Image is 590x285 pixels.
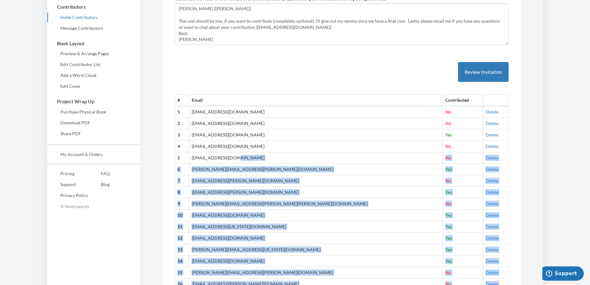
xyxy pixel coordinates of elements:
[175,118,189,129] th: 2
[486,155,498,160] a: Delete
[189,175,443,187] td: [EMAIL_ADDRESS][PERSON_NAME][DOMAIN_NAME]
[47,82,140,91] a: Edit Cover
[445,224,452,229] span: Yes
[189,187,443,198] td: [EMAIL_ADDRESS][PERSON_NAME][DOMAIN_NAME]
[47,169,88,178] a: Pricing
[47,107,140,117] a: Purchase Physical Book
[175,221,189,233] th: 11
[47,191,88,200] a: Privacy Policy
[486,178,498,183] a: Delete
[189,129,443,141] td: [EMAIL_ADDRESS][DOMAIN_NAME]
[189,95,443,106] th: Email
[189,210,443,221] td: [EMAIL_ADDRESS][DOMAIN_NAME]
[445,167,452,172] span: Yes
[445,235,452,241] span: Yes
[189,267,443,278] td: [PERSON_NAME][EMAIL_ADDRESS][PERSON_NAME][DOMAIN_NAME]
[48,41,140,46] h3: Book Layout
[48,99,140,104] h3: Project Wrap Up
[486,109,498,114] a: Delete
[189,244,443,256] td: [PERSON_NAME][EMAIL_ADDRESS][US_STATE][DOMAIN_NAME]
[486,189,498,195] a: Delete
[175,129,189,141] th: 3
[486,167,498,172] a: Delete
[175,233,189,244] th: 12
[47,24,140,33] a: Message Contributors
[47,180,88,189] a: Support
[486,247,498,252] a: Delete
[445,178,451,183] span: No
[47,202,140,211] p: © Newlywords
[175,267,189,278] th: 15
[175,95,189,106] th: #
[88,180,110,189] a: Blog
[445,189,452,195] span: Yes
[486,270,498,275] a: Delete
[189,198,443,210] td: [PERSON_NAME][EMAIL_ADDRESS][PERSON_NAME][PERSON_NAME][DOMAIN_NAME]
[175,187,189,198] th: 8
[175,164,189,175] th: 6
[445,270,451,275] span: No
[175,256,189,267] th: 14
[47,60,140,69] a: Edit Contributor List
[445,258,452,264] span: Yes
[486,235,498,241] a: Delete
[175,3,509,45] textarea: Hi everyone! I'm reaching out because [PERSON_NAME] [PERSON_NAME] is/was your mentor. A few of us...
[47,118,140,127] a: Download PDF
[189,152,443,164] td: [EMAIL_ADDRESS][DOMAIN_NAME]
[445,212,452,218] span: Yes
[47,150,140,159] a: My Account & Orders
[486,144,498,149] a: Delete
[542,266,584,282] iframe: Opens a widget where you can chat to one of our agents
[48,4,140,10] h3: Contributors
[47,71,140,80] a: Add a Word Cloud
[458,62,509,82] button: Review Invitation
[486,132,498,137] a: Delete
[189,141,443,152] td: [EMAIL_ADDRESS][DOMAIN_NAME]
[88,169,110,178] a: FAQ
[175,198,189,210] th: 9
[175,175,189,187] th: 7
[189,106,443,118] td: [EMAIL_ADDRESS][DOMAIN_NAME]
[445,201,451,206] span: No
[445,132,452,137] span: Yes
[175,152,189,164] th: 5
[445,155,451,160] span: No
[47,129,140,138] a: Share PDF
[445,121,451,126] span: No
[486,201,498,206] a: Delete
[175,244,189,256] th: 13
[445,144,451,149] span: No
[175,106,189,118] th: 1
[175,141,189,152] th: 4
[189,221,443,233] td: [EMAIL_ADDRESS][US_STATE][DOMAIN_NAME]
[445,109,451,114] span: No
[175,210,189,221] th: 10
[486,121,498,126] a: Delete
[189,256,443,267] td: [EMAIL_ADDRESS][DOMAIN_NAME]
[189,118,443,129] td: [EMAIL_ADDRESS][DOMAIN_NAME]
[486,224,498,229] a: Delete
[47,13,140,22] a: Invite Contributors
[443,95,483,106] th: Contributed
[189,164,443,175] td: [PERSON_NAME][EMAIL_ADDRESS][PERSON_NAME][DOMAIN_NAME]
[445,247,452,252] span: Yes
[47,49,140,58] a: Preview & Arrange Pages
[189,233,443,244] td: [EMAIL_ADDRESS][DOMAIN_NAME]
[486,212,498,218] a: Delete
[486,258,498,264] a: Delete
